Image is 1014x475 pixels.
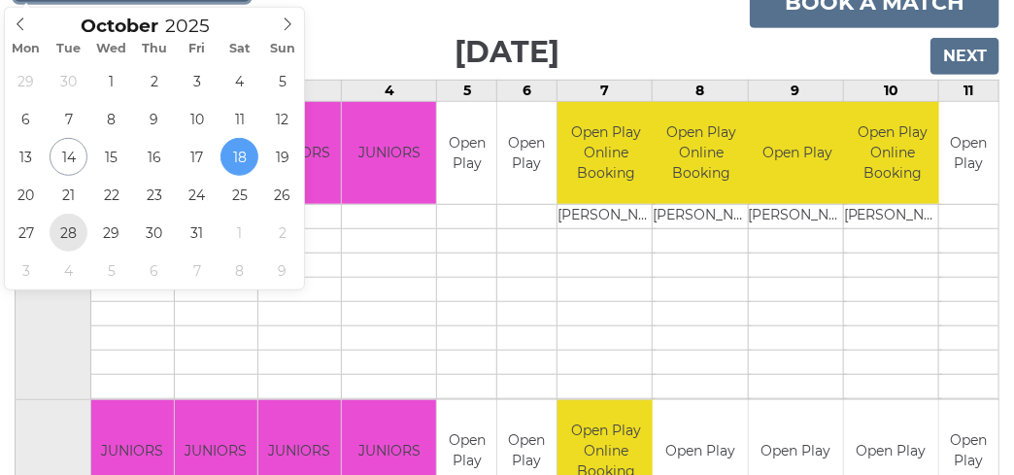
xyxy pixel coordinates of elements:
[135,138,173,176] span: October 16, 2025
[92,176,130,214] span: October 22, 2025
[176,43,219,55] span: Fri
[557,81,652,102] td: 7
[92,100,130,138] span: October 8, 2025
[7,100,45,138] span: October 6, 2025
[220,214,258,252] span: November 1, 2025
[749,204,847,228] td: [PERSON_NAME]
[261,43,304,55] span: Sun
[81,17,158,36] span: Scroll to increment
[220,176,258,214] span: October 25, 2025
[653,81,748,102] td: 8
[843,81,938,102] td: 10
[263,100,301,138] span: October 12, 2025
[92,138,130,176] span: October 15, 2025
[220,252,258,289] span: November 8, 2025
[7,252,45,289] span: November 3, 2025
[178,176,216,214] span: October 24, 2025
[50,176,87,214] span: October 21, 2025
[133,43,176,55] span: Thu
[558,102,656,204] td: Open Play Online Booking
[749,102,847,204] td: Open Play
[219,43,261,55] span: Sat
[48,43,90,55] span: Tue
[653,204,751,228] td: [PERSON_NAME]
[178,252,216,289] span: November 7, 2025
[178,214,216,252] span: October 31, 2025
[50,62,87,100] span: September 30, 2025
[653,102,751,204] td: Open Play Online Booking
[7,214,45,252] span: October 27, 2025
[135,62,173,100] span: October 2, 2025
[50,252,87,289] span: November 4, 2025
[939,81,999,102] td: 11
[5,43,48,55] span: Mon
[7,176,45,214] span: October 20, 2025
[748,81,843,102] td: 9
[178,100,216,138] span: October 10, 2025
[7,138,45,176] span: October 13, 2025
[939,102,998,204] td: Open Play
[437,81,497,102] td: 5
[263,214,301,252] span: November 2, 2025
[135,214,173,252] span: October 30, 2025
[135,176,173,214] span: October 23, 2025
[220,100,258,138] span: October 11, 2025
[220,62,258,100] span: October 4, 2025
[263,138,301,176] span: October 19, 2025
[558,204,656,228] td: [PERSON_NAME]
[342,81,437,102] td: 4
[497,102,557,204] td: Open Play
[50,100,87,138] span: October 7, 2025
[7,62,45,100] span: September 29, 2025
[844,204,942,228] td: [PERSON_NAME]
[50,214,87,252] span: October 28, 2025
[497,81,558,102] td: 6
[90,43,133,55] span: Wed
[930,38,999,75] input: Next
[135,252,173,289] span: November 6, 2025
[220,138,258,176] span: October 18, 2025
[844,102,942,204] td: Open Play Online Booking
[92,62,130,100] span: October 1, 2025
[342,102,436,204] td: JUNIORS
[178,62,216,100] span: October 3, 2025
[50,138,87,176] span: October 14, 2025
[263,62,301,100] span: October 5, 2025
[263,252,301,289] span: November 9, 2025
[178,138,216,176] span: October 17, 2025
[135,100,173,138] span: October 9, 2025
[92,214,130,252] span: October 29, 2025
[158,15,234,37] input: Scroll to increment
[92,252,130,289] span: November 5, 2025
[437,102,496,204] td: Open Play
[263,176,301,214] span: October 26, 2025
